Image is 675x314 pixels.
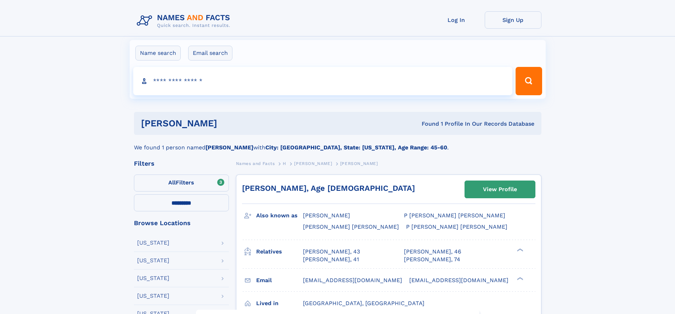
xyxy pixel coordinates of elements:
[340,161,378,166] span: [PERSON_NAME]
[409,277,508,284] span: [EMAIL_ADDRESS][DOMAIN_NAME]
[294,159,332,168] a: [PERSON_NAME]
[283,159,286,168] a: H
[188,46,232,61] label: Email search
[141,119,320,128] h1: [PERSON_NAME]
[485,11,541,29] a: Sign Up
[303,223,399,230] span: [PERSON_NAME] [PERSON_NAME]
[294,161,332,166] span: [PERSON_NAME]
[303,248,360,256] a: [PERSON_NAME], 43
[303,277,402,284] span: [EMAIL_ADDRESS][DOMAIN_NAME]
[137,293,169,299] div: [US_STATE]
[133,67,513,95] input: search input
[236,159,275,168] a: Names and Facts
[404,212,505,219] span: P [PERSON_NAME] [PERSON_NAME]
[137,258,169,263] div: [US_STATE]
[406,223,507,230] span: P [PERSON_NAME] [PERSON_NAME]
[256,246,303,258] h3: Relatives
[404,256,460,263] a: [PERSON_NAME], 74
[303,212,350,219] span: [PERSON_NAME]
[134,220,229,226] div: Browse Locations
[483,181,517,198] div: View Profile
[283,161,286,166] span: H
[515,276,524,281] div: ❯
[134,175,229,192] label: Filters
[242,184,415,193] a: [PERSON_NAME], Age [DEMOGRAPHIC_DATA]
[428,11,485,29] a: Log In
[137,275,169,281] div: [US_STATE]
[137,240,169,246] div: [US_STATE]
[303,300,424,307] span: [GEOGRAPHIC_DATA], [GEOGRAPHIC_DATA]
[265,144,447,151] b: City: [GEOGRAPHIC_DATA], State: [US_STATE], Age Range: 45-60
[134,135,541,152] div: We found 1 person named with .
[516,67,542,95] button: Search Button
[256,210,303,222] h3: Also known as
[135,46,181,61] label: Name search
[515,247,524,252] div: ❯
[168,179,176,186] span: All
[256,274,303,286] h3: Email
[134,160,229,167] div: Filters
[303,256,359,263] a: [PERSON_NAME], 41
[206,144,253,151] b: [PERSON_NAME]
[319,120,534,128] div: Found 1 Profile In Our Records Database
[465,181,535,198] a: View Profile
[256,297,303,309] h3: Lived in
[404,248,461,256] a: [PERSON_NAME], 46
[134,11,236,30] img: Logo Names and Facts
